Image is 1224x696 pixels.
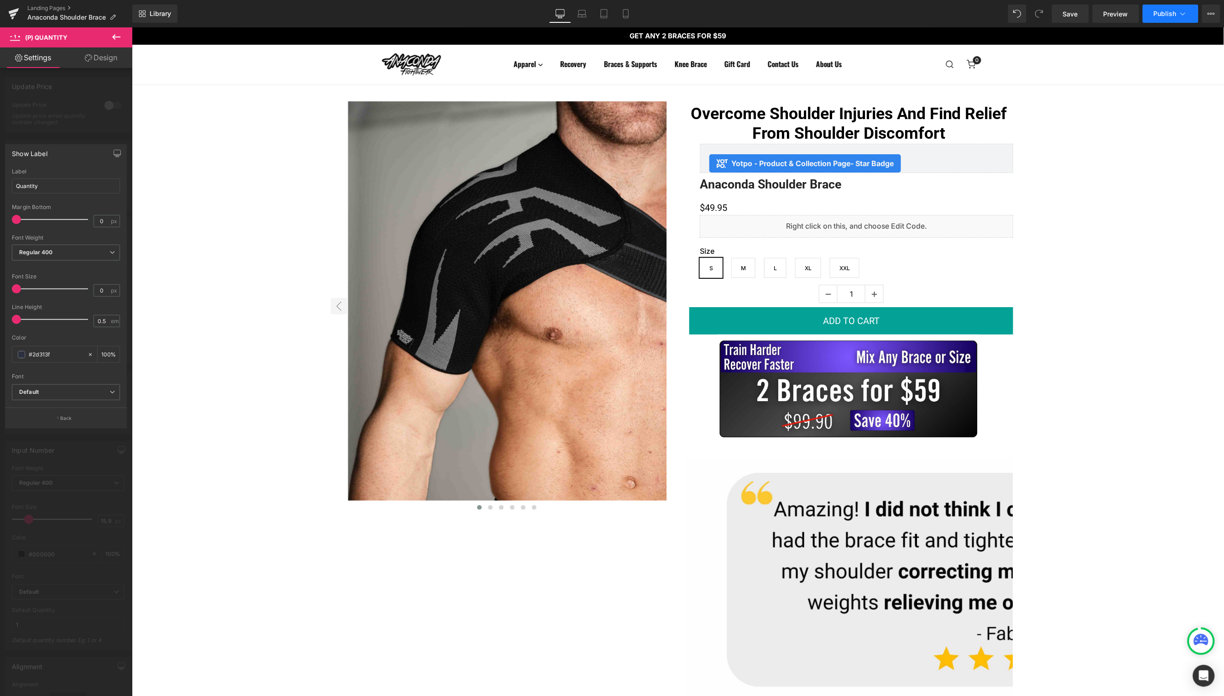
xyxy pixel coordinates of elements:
p: Back [60,415,72,422]
div: Font [12,373,120,380]
a: Tablet [593,5,615,23]
a: Preview [1093,5,1139,23]
a: Desktop [549,5,571,23]
button: Back [5,408,127,428]
button: Publish [1143,5,1198,23]
span: em [111,318,119,324]
div: Line Height [12,304,120,310]
a: Design [68,47,134,68]
span: px [111,288,119,293]
span: Library [150,10,171,18]
div: Color [12,335,120,341]
div: % [98,346,120,362]
span: Save [1063,9,1078,19]
a: Landing Pages [27,5,132,12]
b: Regular 400 [19,249,53,256]
a: Laptop [571,5,593,23]
div: Font Weight [12,235,120,241]
span: Anaconda Shoulder Brace [27,14,106,21]
div: Margin Bottom [12,204,120,210]
button: Undo [1008,5,1026,23]
button: Redo [1030,5,1048,23]
div: Label [12,168,120,175]
a: Mobile [615,5,637,23]
button: More [1202,5,1220,23]
input: Color [29,350,83,360]
a: New Library [132,5,177,23]
div: Open Intercom Messenger [1193,665,1215,687]
div: Font Size [12,273,120,280]
span: Preview [1104,9,1128,19]
i: Default [19,388,39,396]
span: px [111,218,119,224]
span: (P) Quantity [25,34,68,41]
span: Publish [1154,10,1177,17]
div: Show Label [12,145,47,157]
